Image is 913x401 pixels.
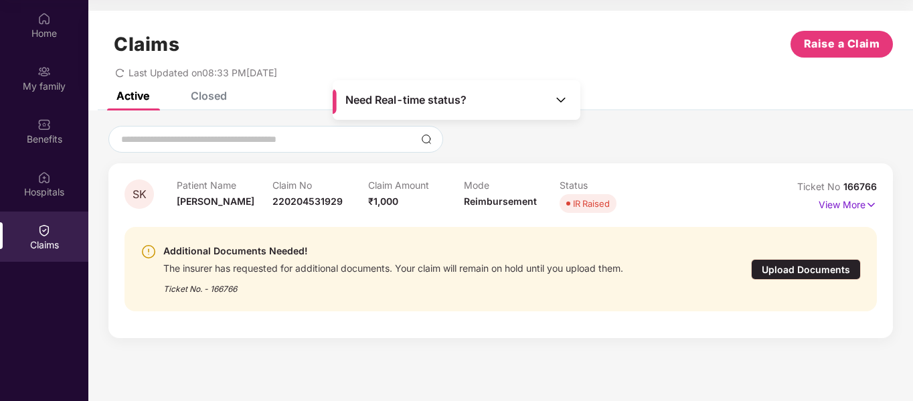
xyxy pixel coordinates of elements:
div: The insurer has requested for additional documents. Your claim will remain on hold until you uplo... [163,259,623,274]
img: Toggle Icon [554,93,568,106]
div: Ticket No. - 166766 [163,274,623,295]
img: svg+xml;base64,PHN2ZyB4bWxucz0iaHR0cDovL3d3dy53My5vcmcvMjAwMC9zdmciIHdpZHRoPSIxNyIgaGVpZ2h0PSIxNy... [865,197,877,212]
span: ₹1,000 [368,195,398,207]
h1: Claims [114,33,179,56]
p: Mode [464,179,560,191]
p: Patient Name [177,179,272,191]
span: Last Updated on 08:33 PM[DATE] [129,67,277,78]
button: Raise a Claim [791,31,893,58]
span: Reimbursement [464,195,537,207]
span: 220204531929 [272,195,343,207]
div: Additional Documents Needed! [163,243,623,259]
img: svg+xml;base64,PHN2ZyBpZD0iU2VhcmNoLTMyeDMyIiB4bWxucz0iaHR0cDovL3d3dy53My5vcmcvMjAwMC9zdmciIHdpZH... [421,134,432,145]
span: Need Real-time status? [345,93,467,107]
img: svg+xml;base64,PHN2ZyBpZD0iV2FybmluZ18tXzI0eDI0IiBkYXRhLW5hbWU9Ildhcm5pbmcgLSAyNHgyNCIgeG1sbnM9Im... [141,244,157,260]
img: svg+xml;base64,PHN2ZyBpZD0iSG9zcGl0YWxzIiB4bWxucz0iaHR0cDovL3d3dy53My5vcmcvMjAwMC9zdmciIHdpZHRoPS... [37,171,51,184]
img: svg+xml;base64,PHN2ZyBpZD0iQmVuZWZpdHMiIHhtbG5zPSJodHRwOi8vd3d3LnczLm9yZy8yMDAwL3N2ZyIgd2lkdGg9Ij... [37,118,51,131]
span: Ticket No [797,181,843,192]
img: svg+xml;base64,PHN2ZyBpZD0iSG9tZSIgeG1sbnM9Imh0dHA6Ly93d3cudzMub3JnLzIwMDAvc3ZnIiB3aWR0aD0iMjAiIG... [37,12,51,25]
p: Claim Amount [368,179,464,191]
div: Active [116,89,149,102]
img: svg+xml;base64,PHN2ZyB3aWR0aD0iMjAiIGhlaWdodD0iMjAiIHZpZXdCb3g9IjAgMCAyMCAyMCIgZmlsbD0ibm9uZSIgeG... [37,65,51,78]
img: svg+xml;base64,PHN2ZyBpZD0iQ2xhaW0iIHhtbG5zPSJodHRwOi8vd3d3LnczLm9yZy8yMDAwL3N2ZyIgd2lkdGg9IjIwIi... [37,224,51,237]
span: SK [133,189,147,200]
div: Closed [191,89,227,102]
p: Status [560,179,655,191]
span: Raise a Claim [804,35,880,52]
span: redo [115,67,124,78]
p: Claim No [272,179,368,191]
div: Upload Documents [751,259,861,280]
span: [PERSON_NAME] [177,195,254,207]
div: IR Raised [573,197,610,210]
span: 166766 [843,181,877,192]
p: View More [819,194,877,212]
